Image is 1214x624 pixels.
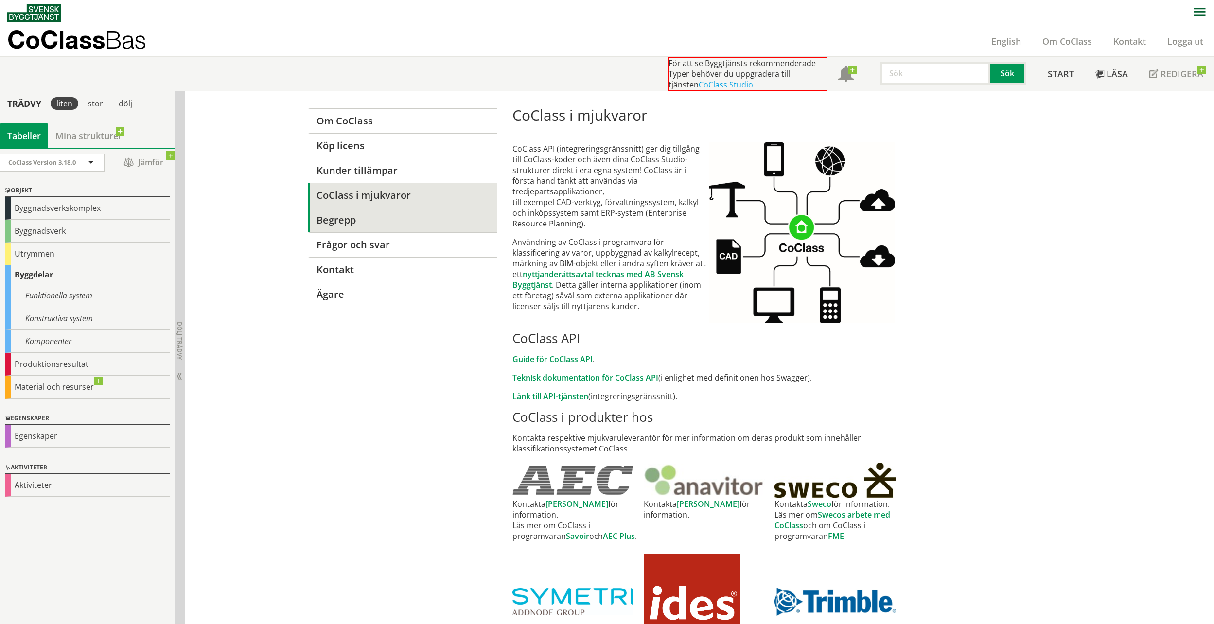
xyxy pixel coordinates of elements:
[7,26,167,56] a: CoClassBas
[105,25,146,54] span: Bas
[512,391,906,401] p: (integreringsgränssnitt).
[512,372,906,383] p: (i enlighet med definitionen hos Swagger).
[308,232,497,257] a: Frågor och svar
[512,466,644,495] a: AEC's webbsida
[774,499,906,541] td: Kontakta för information. Läs mer om och om CoClass i programvaran .
[5,307,170,330] div: Konstruktiva system
[512,391,588,401] a: Länk till API-tjänsten
[838,67,854,83] span: Notifikationer
[308,108,497,133] a: Om CoClass
[48,123,129,148] a: Mina strukturer
[828,531,844,541] a: FME
[808,499,831,509] a: Sweco
[880,62,990,85] input: Sök
[512,106,906,124] h1: CoClass i mjukvaror
[8,158,76,167] span: CoClass Version 3.18.0
[308,257,497,282] a: Kontakt
[644,499,775,541] td: Kontakta för information.
[5,474,170,497] div: Aktiviteter
[981,35,1032,47] a: English
[5,220,170,243] div: Byggnadsverk
[512,588,644,615] a: Symetri's webbsida
[644,464,765,497] img: Anavitor.JPG
[1107,68,1128,80] span: Läsa
[990,62,1026,85] button: Sök
[774,463,896,498] img: sweco_logo.jpg
[308,183,497,208] a: CoClass i mjukvaror
[5,425,170,448] div: Egenskaper
[1157,35,1214,47] a: Logga ut
[5,265,170,284] div: Byggdelar
[176,322,184,360] span: Dölj trädvy
[308,208,497,232] a: Begrepp
[2,98,47,109] div: Trädvy
[1161,68,1203,80] span: Redigera
[5,185,170,197] div: Objekt
[774,509,890,531] a: Swecos arbete med CoClass
[566,531,589,541] a: Savoir
[774,588,896,616] img: trimble_logo.jpg
[774,588,906,616] a: Trimble's webbsida
[677,499,739,509] a: [PERSON_NAME]
[774,463,906,498] a: SWECO's webbsida
[7,34,146,45] p: CoClass
[512,237,709,312] p: Användning av CoClass i programvara för klassificering av varor, uppbyggnad av kalkylrecept, märk...
[512,499,644,541] td: Kontakta för information. Läs mer om CoClass i programvaran och .
[512,354,593,364] a: Guide för CoClass API
[1139,57,1214,91] a: Redigera
[308,282,497,307] a: Ägare
[5,284,170,307] div: Funktionella system
[5,197,170,220] div: Byggnadsverkskomplex
[5,243,170,265] div: Utrymmen
[5,353,170,376] div: Produktionsresultat
[5,413,170,425] div: Egenskaper
[644,464,775,497] a: Anavitor's webbsida
[114,154,173,171] span: Jämför
[512,372,658,383] a: Teknisk dokumentation för CoClass API
[512,588,633,615] img: SYMETRI_LOGO.jpg
[512,433,906,454] p: Kontakta respektive mjukvaruleverantör för mer information om deras produkt som innehåller klassi...
[512,269,684,290] a: nyttjanderättsavtal tecknas med AB Svensk Byggtjänst
[512,143,709,229] p: CoClass API (integreringsgränssnitt) ger dig tillgång till CoClass-koder och även dina CoClass St...
[709,142,895,323] img: CoClassAPI.jpg
[113,97,138,110] div: dölj
[512,330,906,346] h2: CoClass API
[512,354,906,364] p: .
[5,376,170,399] div: Material och resurser
[1037,57,1085,91] a: Start
[1032,35,1103,47] a: Om CoClass
[603,531,635,541] a: AEC Plus
[5,330,170,353] div: Komponenter
[1085,57,1139,91] a: Läsa
[1048,68,1074,80] span: Start
[668,57,827,91] div: För att se Byggtjänsts rekommenderade Typer behöver du uppgradera till tjänsten
[699,79,753,90] a: CoClass Studio
[512,466,633,495] img: AEC.jpg
[5,462,170,474] div: Aktiviteter
[1103,35,1157,47] a: Kontakt
[545,499,608,509] a: [PERSON_NAME]
[82,97,109,110] div: stor
[51,97,78,110] div: liten
[308,158,497,183] a: Kunder tillämpar
[512,409,906,425] h2: CoClass i produkter hos
[308,133,497,158] a: Köp licens
[7,4,61,22] img: Svensk Byggtjänst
